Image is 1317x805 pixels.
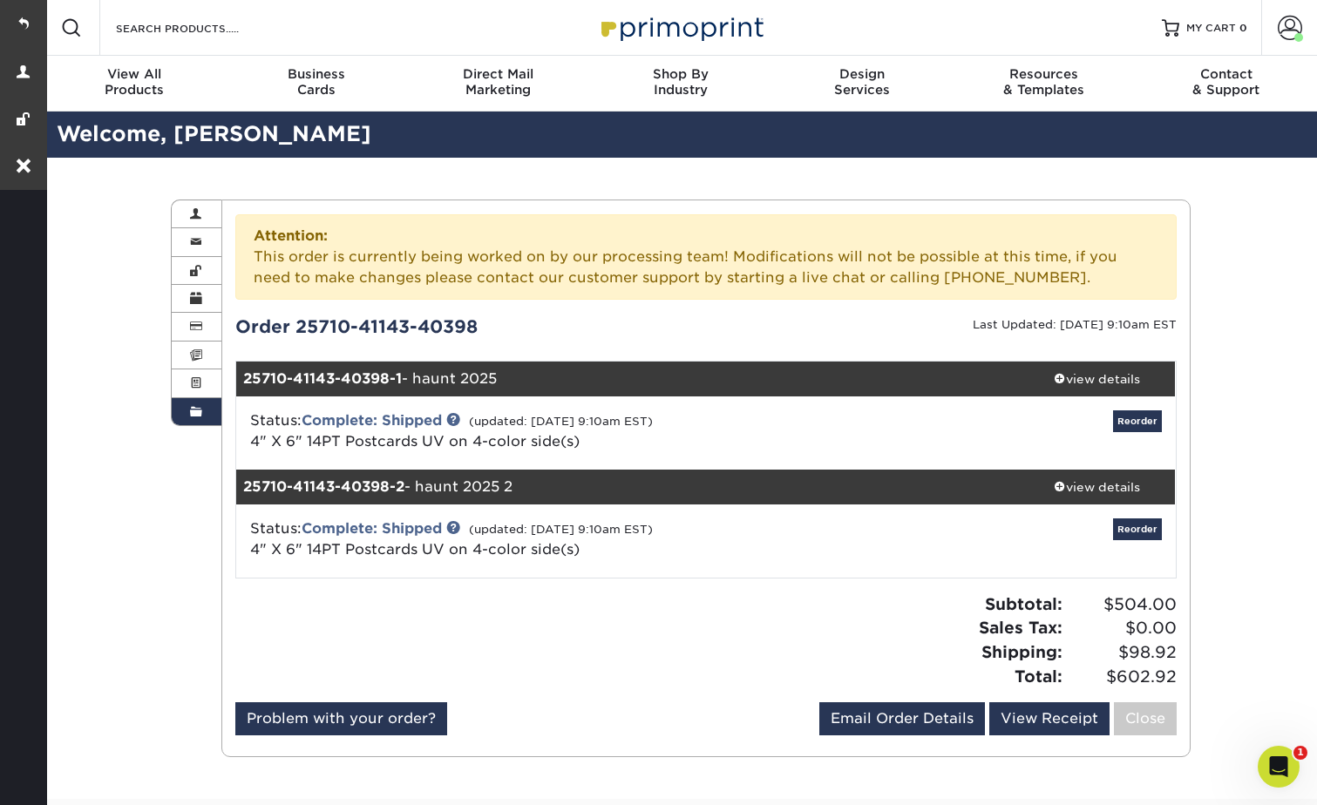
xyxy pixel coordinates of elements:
[250,541,580,558] a: 4" X 6" 14PT Postcards UV on 4-color side(s)
[44,66,226,82] span: View All
[985,594,1062,613] strong: Subtotal:
[1068,616,1177,640] span: $0.00
[979,618,1062,637] strong: Sales Tax:
[243,478,404,495] strong: 25710-41143-40398-2
[1068,592,1177,617] span: $504.00
[771,56,954,112] a: DesignServices
[237,518,862,560] div: Status:
[771,66,954,98] div: Services
[1113,518,1162,540] a: Reorder
[44,118,1317,151] h2: Welcome, [PERSON_NAME]
[114,17,284,38] input: SEARCH PRODUCTS.....
[302,412,442,429] a: Complete: Shipped
[236,470,1019,504] div: - haunt 2025 2
[954,66,1136,82] span: Resources
[407,66,589,98] div: Marketing
[407,56,589,112] a: Direct MailMarketing
[1015,666,1062,686] strong: Total:
[237,410,862,452] div: Status:
[1258,746,1300,788] iframe: Intercom live chat
[981,642,1062,661] strong: Shipping:
[1019,370,1176,388] div: view details
[973,318,1177,331] small: Last Updated: [DATE] 9:10am EST
[235,702,447,735] a: Problem with your order?
[594,9,768,46] img: Primoprint
[589,66,771,82] span: Shop By
[1019,470,1176,504] a: view details
[44,56,226,112] a: View AllProducts
[1135,66,1317,82] span: Contact
[250,433,580,450] a: 4" X 6" 14PT Postcards UV on 4-color side(s)
[819,702,985,735] a: Email Order Details
[407,66,589,82] span: Direct Mail
[1186,21,1236,36] span: MY CART
[771,66,954,82] span: Design
[1293,746,1307,760] span: 1
[235,214,1177,300] div: This order is currently being worked on by our processing team! Modifications will not be possibl...
[469,415,653,428] small: (updated: [DATE] 9:10am EST)
[1068,665,1177,689] span: $602.92
[589,66,771,98] div: Industry
[1239,22,1247,34] span: 0
[589,56,771,112] a: Shop ByIndustry
[222,314,706,340] div: Order 25710-41143-40398
[954,66,1136,98] div: & Templates
[226,66,408,82] span: Business
[236,362,1019,396] div: - haunt 2025
[1068,640,1177,665] span: $98.92
[1114,702,1177,735] a: Close
[226,56,408,112] a: BusinessCards
[469,523,653,536] small: (updated: [DATE] 9:10am EST)
[302,520,442,537] a: Complete: Shipped
[989,702,1110,735] a: View Receipt
[1135,66,1317,98] div: & Support
[44,66,226,98] div: Products
[1019,478,1176,496] div: view details
[254,227,328,244] strong: Attention:
[954,56,1136,112] a: Resources& Templates
[226,66,408,98] div: Cards
[1019,362,1176,396] a: view details
[1135,56,1317,112] a: Contact& Support
[1113,410,1162,432] a: Reorder
[243,370,402,387] strong: 25710-41143-40398-1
